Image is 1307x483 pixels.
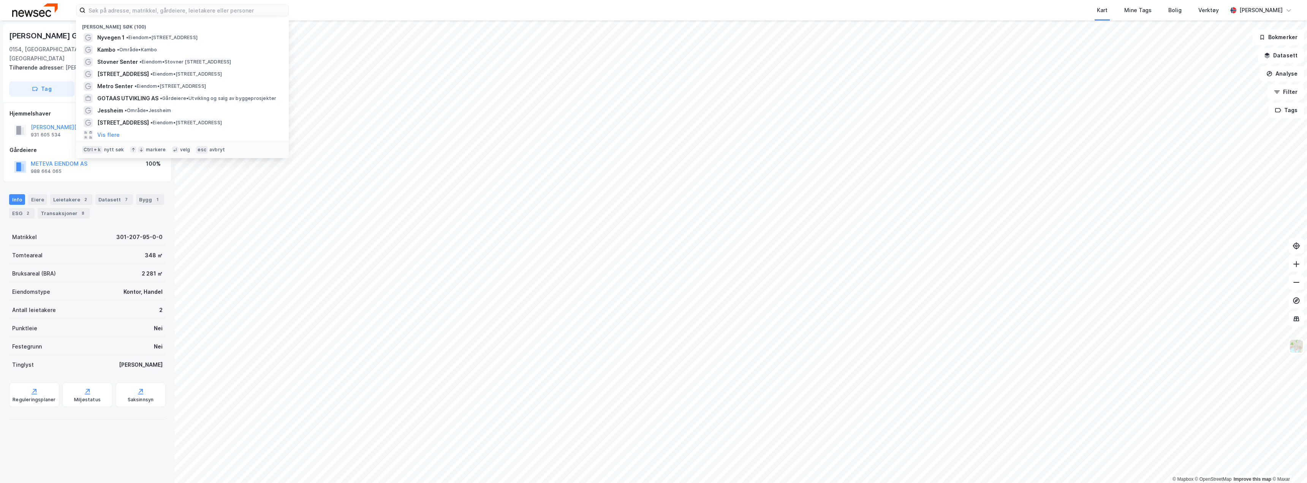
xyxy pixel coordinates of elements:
[82,196,89,203] div: 2
[9,109,165,118] div: Hjemmelshaver
[142,269,163,278] div: 2 281 ㎡
[12,269,56,278] div: Bruksareal (BRA)
[9,146,165,155] div: Gårdeiere
[125,108,171,114] span: Område • Jessheim
[126,35,128,40] span: •
[12,233,37,242] div: Matrikkel
[82,146,103,154] div: Ctrl + k
[1097,6,1108,15] div: Kart
[97,130,120,139] button: Vis flere
[145,251,163,260] div: 348 ㎡
[76,18,289,32] div: [PERSON_NAME] søk (100)
[1124,6,1152,15] div: Mine Tags
[9,208,35,219] div: ESG
[31,132,61,138] div: 931 605 534
[153,196,161,203] div: 1
[1267,84,1304,100] button: Filter
[150,71,222,77] span: Eiendom • [STREET_ADDRESS]
[1269,103,1304,118] button: Tags
[139,59,142,65] span: •
[146,159,161,168] div: 100%
[122,196,130,203] div: 7
[12,306,56,315] div: Antall leietakere
[9,30,101,42] div: [PERSON_NAME] Gate 15
[12,342,42,351] div: Festegrunn
[13,397,55,403] div: Reguleringsplaner
[146,147,166,153] div: markere
[209,147,225,153] div: avbryt
[12,360,34,369] div: Tinglyst
[9,45,106,63] div: 0154, [GEOGRAPHIC_DATA], [GEOGRAPHIC_DATA]
[1173,477,1193,482] a: Mapbox
[104,147,124,153] div: nytt søk
[38,208,90,219] div: Transaksjoner
[1168,6,1182,15] div: Bolig
[1260,66,1304,81] button: Analyse
[159,306,163,315] div: 2
[123,287,163,296] div: Kontor, Handel
[154,324,163,333] div: Nei
[1269,447,1307,483] div: Kontrollprogram for chat
[97,82,133,91] span: Metro Senter
[196,146,208,154] div: esc
[97,57,138,67] span: Stovner Senter
[12,287,50,296] div: Eiendomstype
[117,47,119,52] span: •
[160,95,276,101] span: Gårdeiere • Utvikling og salg av byggeprosjekter
[74,397,101,403] div: Miljøstatus
[128,397,154,403] div: Saksinnsyn
[1198,6,1219,15] div: Verktøy
[9,194,25,205] div: Info
[97,45,116,54] span: Kambo
[97,106,123,115] span: Jessheim
[1239,6,1283,15] div: [PERSON_NAME]
[97,70,149,79] span: [STREET_ADDRESS]
[79,209,87,217] div: 8
[9,81,74,97] button: Tag
[150,120,222,126] span: Eiendom • [STREET_ADDRESS]
[1253,30,1304,45] button: Bokmerker
[136,194,164,205] div: Bygg
[150,120,153,125] span: •
[125,108,127,113] span: •
[97,94,158,103] span: GOTAAS UTVIKLING AS
[50,194,92,205] div: Leietakere
[1258,48,1304,63] button: Datasett
[1289,339,1304,353] img: Z
[97,118,149,127] span: [STREET_ADDRESS]
[95,194,133,205] div: Datasett
[134,83,137,89] span: •
[1234,477,1271,482] a: Improve this map
[150,71,153,77] span: •
[1269,447,1307,483] iframe: Chat Widget
[134,83,206,89] span: Eiendom • [STREET_ADDRESS]
[126,35,198,41] span: Eiendom • [STREET_ADDRESS]
[1195,477,1232,482] a: OpenStreetMap
[9,64,65,71] span: Tilhørende adresser:
[12,3,58,17] img: newsec-logo.f6e21ccffca1b3a03d2d.png
[12,324,37,333] div: Punktleie
[180,147,190,153] div: velg
[160,95,162,101] span: •
[97,33,125,42] span: Nyvegen 1
[31,168,62,174] div: 988 664 065
[9,63,160,72] div: [PERSON_NAME] Gate 17
[12,251,43,260] div: Tomteareal
[85,5,288,16] input: Søk på adresse, matrikkel, gårdeiere, leietakere eller personer
[119,360,163,369] div: [PERSON_NAME]
[24,209,32,217] div: 2
[117,47,157,53] span: Område • Kambo
[116,233,163,242] div: 301-207-95-0-0
[28,194,47,205] div: Eiere
[154,342,163,351] div: Nei
[139,59,231,65] span: Eiendom • Stovner [STREET_ADDRESS]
